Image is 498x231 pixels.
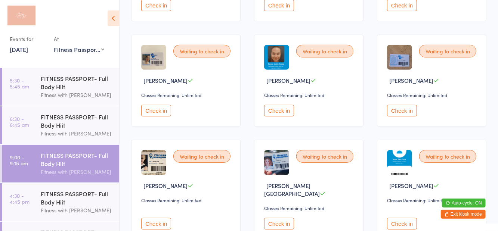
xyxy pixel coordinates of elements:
span: [PERSON_NAME] [389,182,433,190]
div: FITNESS PASSPORT- Full Body Hiit [41,190,113,206]
div: Classes Remaining: Unlimited [141,92,233,98]
div: FITNESS PASSPORT- Full Body Hiit [41,113,113,129]
div: Fitness with [PERSON_NAME] [41,91,113,99]
time: 4:30 - 4:45 pm [10,193,30,205]
time: 9:00 - 9:15 am [10,154,28,166]
span: [PERSON_NAME][GEOGRAPHIC_DATA] [264,182,320,197]
div: At [54,33,104,45]
a: 5:30 -5:45 amFITNESS PASSPORT- Full Body HiitFitness with [PERSON_NAME] [2,68,119,106]
div: Fitness with [PERSON_NAME] [41,129,113,138]
div: Waiting to check in [173,45,231,57]
div: Fitness with [PERSON_NAME] [41,168,113,176]
a: 4:30 -4:45 pmFITNESS PASSPORT- Full Body HiitFitness with [PERSON_NAME] [2,183,119,221]
img: image1688436019.png [387,45,412,70]
button: Check in [141,105,171,116]
div: Classes Remaining: Unlimited [264,92,356,98]
time: 5:30 - 5:45 am [10,77,29,89]
div: Fitness Passport- Women's Fitness Studio [54,45,104,53]
div: FITNESS PASSPORT- Full Body Hiit [41,151,113,168]
div: Fitness with [PERSON_NAME] [41,206,113,215]
div: Waiting to check in [296,150,353,163]
button: Check in [264,105,294,116]
img: image1631487126.png [141,150,166,175]
button: Check in [387,218,417,230]
div: Classes Remaining: Unlimited [264,205,356,211]
div: Waiting to check in [419,150,476,163]
div: Waiting to check in [419,45,476,57]
a: 6:30 -6:45 amFITNESS PASSPORT- Full Body HiitFitness with [PERSON_NAME] [2,106,119,144]
a: [DATE] [10,45,28,53]
time: 6:30 - 6:45 am [10,116,29,128]
div: Waiting to check in [296,45,353,57]
div: FITNESS PASSPORT- Full Body Hiit [41,74,113,91]
span: [PERSON_NAME] [143,182,188,190]
div: Classes Remaining: Unlimited [387,197,479,203]
a: 9:00 -9:15 amFITNESS PASSPORT- Full Body HiitFitness with [PERSON_NAME] [2,145,119,182]
button: Auto-cycle: ON [442,199,486,207]
button: Check in [141,218,171,230]
span: [PERSON_NAME] [389,77,433,84]
img: image1646182790.png [264,150,289,175]
button: Exit kiosk mode [441,210,486,219]
img: image1704677227.png [264,45,289,70]
img: image1683536039.png [141,45,166,70]
img: Fitness with Zoe [7,6,35,25]
div: Classes Remaining: Unlimited [141,197,233,203]
div: Waiting to check in [173,150,231,163]
span: [PERSON_NAME] [266,77,310,84]
div: Events for [10,33,46,45]
div: Classes Remaining: Unlimited [387,92,479,98]
span: [PERSON_NAME] [143,77,188,84]
button: Check in [264,218,294,230]
img: image1747278123.png [387,150,412,175]
button: Check in [387,105,417,116]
